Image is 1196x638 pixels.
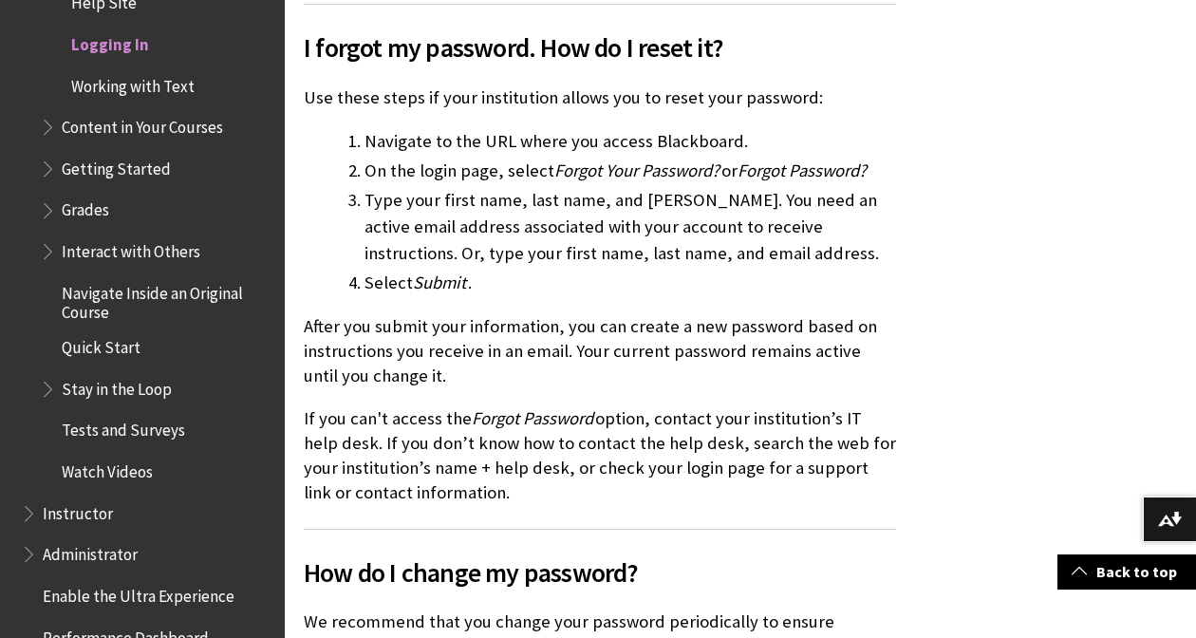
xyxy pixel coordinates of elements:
[43,538,138,564] span: Administrator
[62,111,223,137] span: Content in Your Courses
[71,28,149,54] span: Logging In
[413,272,466,293] span: Submit
[364,128,896,155] li: Navigate to the URL where you access Blackboard.
[738,159,867,181] span: Forgot Password?
[554,159,719,181] span: Forgot Your Password?
[62,331,140,357] span: Quick Start
[304,553,896,592] span: How do I change my password?
[62,373,172,399] span: Stay in the Loop
[62,415,185,441] span: Tests and Surveys
[62,195,109,220] span: Grades
[304,406,896,506] p: If you can't access the option, contact your institution’s IT help desk. If you don’t know how to...
[472,407,593,429] span: Forgot Password
[62,235,200,261] span: Interact with Others
[304,314,896,389] p: After you submit your information, you can create a new password based on instructions you receiv...
[62,277,271,322] span: Navigate Inside an Original Course
[364,158,896,184] li: On the login page, select or
[71,70,195,96] span: Working with Text
[364,187,896,267] li: Type your first name, last name, and [PERSON_NAME]. You need an active email address associated w...
[304,28,896,67] span: I forgot my password. How do I reset it?
[62,456,153,481] span: Watch Videos
[43,497,113,523] span: Instructor
[1057,554,1196,590] a: Back to top
[304,85,896,110] p: Use these steps if your institution allows you to reset your password:
[43,580,234,606] span: Enable the Ultra Experience
[62,153,171,178] span: Getting Started
[364,270,896,296] li: Select .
